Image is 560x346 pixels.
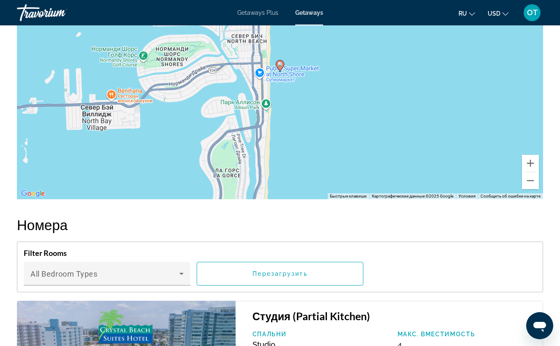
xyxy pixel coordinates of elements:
button: Перезагрузить [197,262,363,286]
img: Google [19,188,47,199]
h4: Filter Rooms [24,248,536,258]
a: Условия (ссылка откроется в новой вкладке) [458,194,475,198]
h3: Студия (Partial Kitchen) [253,310,534,322]
button: Уменьшить [522,172,539,189]
span: OT [527,8,538,17]
span: USD [488,10,500,17]
span: Перезагрузить [253,270,307,277]
p: Макс. вместимость [398,331,534,338]
button: User Menu [521,4,543,22]
a: Открыть эту область в Google Картах (в новом окне) [19,188,47,199]
a: Getaways Plus [237,9,278,16]
span: ru [458,10,467,17]
button: Быстрые клавиши [330,193,367,199]
p: Спальни [253,331,389,338]
a: Сообщить об ошибке на карте [480,194,541,198]
span: All Bedroom Types [30,269,98,278]
a: Travorium [17,2,102,24]
a: Getaways [295,9,323,16]
button: Change currency [488,7,508,19]
button: Change language [458,7,475,19]
iframe: Кнопка запуска окна обмена сообщениями [526,312,553,339]
span: Картографические данные ©2025 Google [372,194,453,198]
button: Увеличить [522,155,539,172]
h2: Номера [17,216,543,233]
